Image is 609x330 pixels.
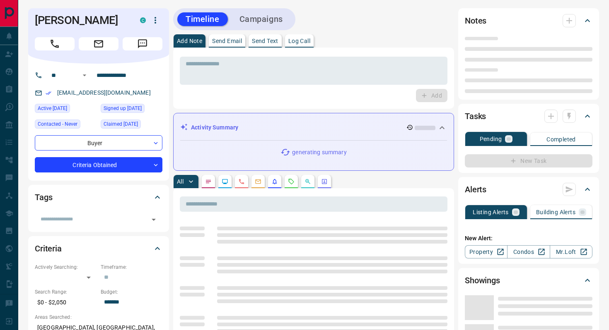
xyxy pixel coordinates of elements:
button: Timeline [177,12,228,26]
div: Mon Jan 01 2018 [101,120,162,131]
p: New Alert: [465,234,592,243]
span: Message [123,37,162,50]
p: generating summary [292,148,346,157]
svg: Lead Browsing Activity [222,178,228,185]
p: Search Range: [35,288,97,296]
span: Contacted - Never [38,120,77,128]
svg: Notes [205,178,212,185]
svg: Opportunities [304,178,311,185]
p: Actively Searching: [35,263,97,271]
svg: Calls [238,178,245,185]
p: Timeframe: [101,263,162,271]
button: Campaigns [231,12,291,26]
svg: Agent Actions [321,178,328,185]
div: Activity Summary [180,120,447,135]
a: Mr.Loft [550,245,592,258]
div: Criteria Obtained [35,157,162,172]
div: Buyer [35,135,162,151]
span: Active [DATE] [38,104,67,112]
p: Send Text [252,38,278,44]
span: Call [35,37,75,50]
svg: Listing Alerts [271,178,278,185]
h2: Alerts [465,183,486,196]
p: Budget: [101,288,162,296]
div: Alerts [465,179,592,199]
p: Activity Summary [191,123,238,132]
button: Open [148,214,159,225]
p: Add Note [177,38,202,44]
a: [EMAIL_ADDRESS][DOMAIN_NAME] [57,89,151,96]
div: Tags [35,187,162,207]
span: Email [79,37,118,50]
p: Building Alerts [536,209,575,215]
p: All [177,179,184,184]
h1: [PERSON_NAME] [35,14,128,27]
h2: Criteria [35,242,62,255]
h2: Tags [35,191,52,204]
h2: Showings [465,274,500,287]
p: Pending [480,136,502,142]
p: Listing Alerts [473,209,509,215]
a: Condos [507,245,550,258]
span: Signed up [DATE] [104,104,142,112]
a: Property [465,245,508,258]
button: Open [80,70,89,80]
div: Sat Aug 09 2025 [35,104,97,115]
div: Mon Jan 01 2018 [101,104,162,115]
svg: Email Verified [46,90,51,96]
div: Tasks [465,106,592,126]
h2: Tasks [465,110,486,123]
p: Send Email [212,38,242,44]
h2: Notes [465,14,486,27]
div: condos.ca [140,17,146,23]
svg: Requests [288,178,295,185]
svg: Emails [255,178,261,185]
span: Claimed [DATE] [104,120,138,128]
p: Areas Searched: [35,313,162,321]
div: Showings [465,270,592,290]
p: Log Call [288,38,310,44]
div: Criteria [35,239,162,258]
p: $0 - $2,050 [35,296,97,309]
p: Completed [546,136,576,142]
div: Notes [465,11,592,31]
